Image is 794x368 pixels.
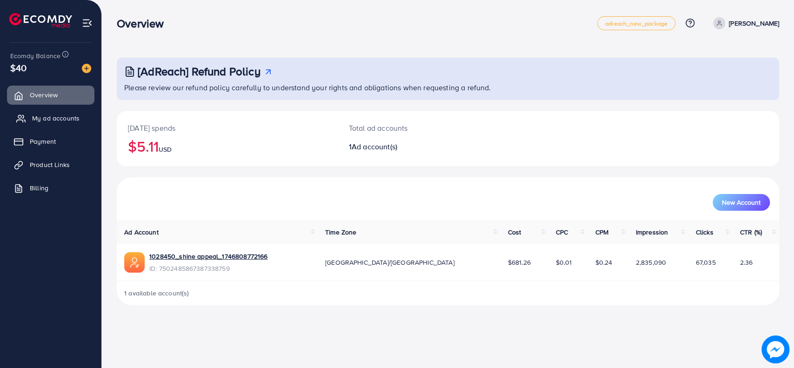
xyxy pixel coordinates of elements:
a: Overview [7,86,94,104]
span: CPC [556,227,568,237]
span: Cost [508,227,521,237]
a: 1028450_shine appeal_1746808772166 [149,252,267,261]
a: [PERSON_NAME] [709,17,779,29]
span: 1 available account(s) [124,288,189,298]
span: $681.26 [508,258,531,267]
img: ic-ads-acc.e4c84228.svg [124,252,145,273]
a: adreach_new_package [597,16,675,30]
span: Impression [636,227,668,237]
img: logo [9,13,72,27]
p: [DATE] spends [128,122,327,134]
img: image [761,335,789,363]
span: Ecomdy Balance [10,51,60,60]
a: My ad accounts [7,109,94,127]
h2: $5.11 [128,137,327,155]
h3: [AdReach] Refund Policy [138,65,260,78]
img: image [82,64,91,73]
span: Product Links [30,160,70,169]
span: Payment [30,137,56,146]
span: ID: 7502485867387338759 [149,264,267,273]
span: 2,835,090 [636,258,666,267]
h3: Overview [117,17,171,30]
span: Billing [30,183,48,193]
span: $40 [10,61,27,74]
span: USD [159,145,172,154]
span: adreach_new_package [605,20,667,27]
span: Time Zone [325,227,356,237]
span: Ad Account [124,227,159,237]
span: $0.24 [595,258,612,267]
a: Product Links [7,155,94,174]
a: Billing [7,179,94,197]
p: Total ad accounts [349,122,492,134]
button: New Account [713,194,770,211]
span: 67,035 [695,258,715,267]
h2: 1 [349,142,492,151]
span: Ad account(s) [352,141,397,152]
p: Please review our refund policy carefully to understand your rights and obligations when requesti... [124,82,774,93]
span: New Account [722,199,761,206]
span: Overview [30,90,58,100]
span: 2.36 [740,258,753,267]
span: My ad accounts [32,114,80,123]
span: $0.01 [556,258,572,267]
p: [PERSON_NAME] [729,18,779,29]
span: Clicks [695,227,713,237]
span: CTR (%) [740,227,762,237]
span: [GEOGRAPHIC_DATA]/[GEOGRAPHIC_DATA] [325,258,454,267]
img: menu [82,18,93,28]
a: Payment [7,132,94,151]
span: CPM [595,227,608,237]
